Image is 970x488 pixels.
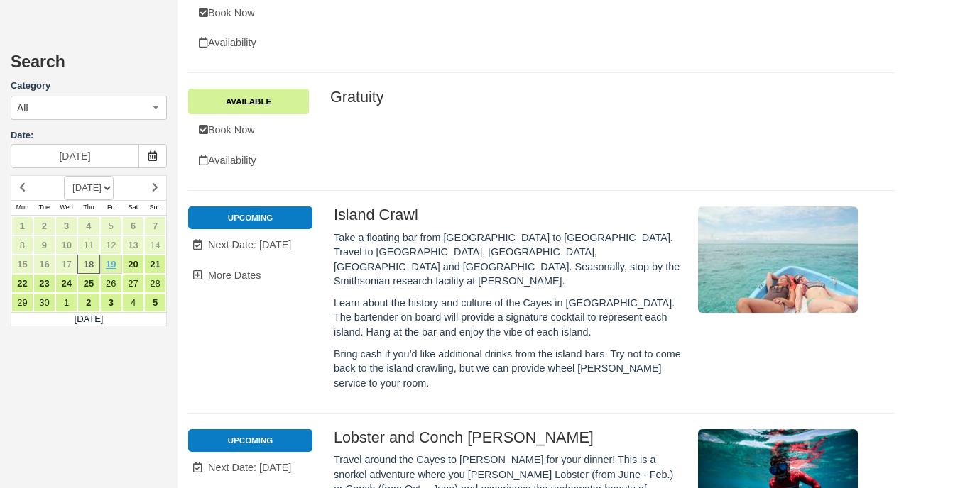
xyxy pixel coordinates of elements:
a: 14 [144,235,166,255]
a: 25 [77,274,99,293]
p: Learn about the history and culture of the Cayes in [GEOGRAPHIC_DATA]. The bartender on board wil... [334,296,683,340]
a: Availability [188,28,309,57]
h2: Island Crawl [334,206,683,223]
a: Next Date: [DATE] [188,231,312,260]
a: Next Date: [DATE] [188,453,312,482]
a: 1 [55,293,77,312]
a: 12 [100,235,122,255]
span: All [17,101,28,115]
h2: Lobster and Conch [PERSON_NAME] [334,429,683,446]
a: 2 [77,293,99,312]
a: 26 [100,274,122,293]
a: 16 [33,255,55,274]
h2: Gratuity [330,89,854,106]
a: 7 [144,216,166,235]
a: 4 [122,293,144,312]
th: Sun [144,200,166,216]
span: Next Date: [DATE] [208,462,291,473]
a: 20 [122,255,144,274]
a: 13 [122,235,144,255]
a: Available [188,89,309,114]
a: Availability [188,146,309,175]
a: 6 [122,216,144,235]
span: More Dates [208,270,261,281]
img: M305-1 [698,206,858,313]
a: 23 [33,274,55,293]
a: 10 [55,235,77,255]
a: 29 [11,293,33,312]
a: 18 [77,255,99,274]
th: Fri [100,200,122,216]
a: 2 [33,216,55,235]
button: All [11,96,167,120]
th: Sat [122,200,144,216]
a: 3 [55,216,77,235]
a: 1 [11,216,33,235]
a: 11 [77,235,99,255]
a: 17 [55,255,77,274]
a: 28 [144,274,166,293]
li: Upcoming [188,206,312,229]
a: 22 [11,274,33,293]
span: Next Date: [DATE] [208,239,291,250]
a: 21 [144,255,166,274]
a: 30 [33,293,55,312]
p: Bring cash if you’d like additional drinks from the island bars. Try not to come back to the isla... [334,347,683,391]
label: Category [11,79,167,93]
th: Wed [55,200,77,216]
label: Date: [11,129,167,143]
a: 8 [11,235,33,255]
h2: Search [11,53,167,79]
a: 24 [55,274,77,293]
a: 5 [144,293,166,312]
a: 9 [33,235,55,255]
th: Mon [11,200,33,216]
a: Book Now [188,116,309,145]
a: 3 [100,293,122,312]
th: Thu [77,200,99,216]
li: Upcoming [188,429,312,452]
a: 15 [11,255,33,274]
th: Tue [33,200,55,216]
a: 27 [122,274,144,293]
a: 4 [77,216,99,235]
a: 19 [100,255,122,274]
p: Take a floating bar from [GEOGRAPHIC_DATA] to [GEOGRAPHIC_DATA]. Travel to [GEOGRAPHIC_DATA], [GE... [334,231,683,289]
a: 5 [100,216,122,235]
td: [DATE] [11,312,167,326]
